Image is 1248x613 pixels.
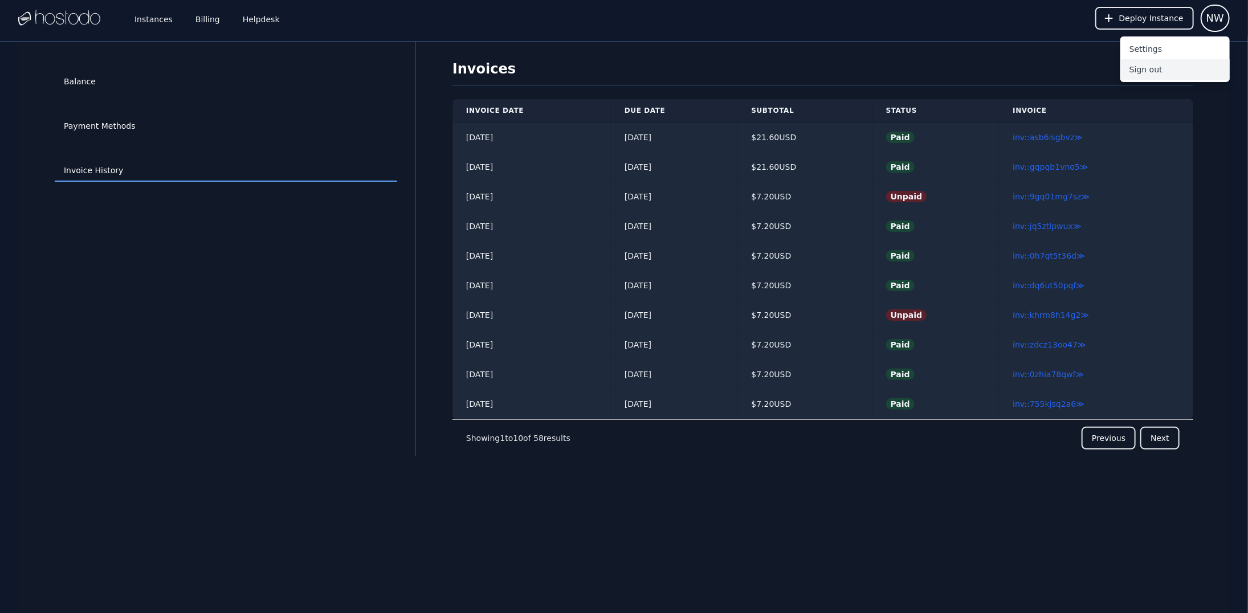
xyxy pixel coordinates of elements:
div: $ 7.20 USD [752,220,859,232]
a: inv::zdcz13oo47≫ [1013,340,1086,349]
td: [DATE] [452,241,611,271]
td: [DATE] [452,389,611,419]
span: Unpaid [886,191,927,202]
td: [DATE] [611,330,738,359]
td: [DATE] [452,330,611,359]
a: inv::jq5ztlpwux≫ [1013,222,1081,231]
p: Showing to of results [466,432,570,444]
div: $ 7.20 USD [752,339,859,350]
span: Paid [886,161,915,173]
td: [DATE] [452,182,611,211]
div: $ 7.20 USD [752,309,859,321]
th: Status [872,99,1000,122]
a: Invoice History [55,160,397,182]
span: 1 [500,434,505,443]
td: [DATE] [452,211,611,241]
td: [DATE] [611,271,738,300]
span: Paid [886,339,915,350]
th: Invoice Date [452,99,611,122]
button: Sign out [1120,59,1230,80]
a: inv::0zhia78qwf≫ [1013,370,1084,379]
th: Subtotal [738,99,872,122]
div: $ 7.20 USD [752,191,859,202]
a: inv::0h7qt5t36d≫ [1013,251,1085,260]
span: Paid [886,132,915,143]
img: Logo [18,10,100,27]
th: Due Date [611,99,738,122]
td: [DATE] [452,152,611,182]
button: Next [1140,427,1180,449]
th: Invoice [999,99,1193,122]
a: Payment Methods [55,116,397,137]
span: Paid [886,250,915,261]
nav: Pagination [452,419,1193,456]
span: NW [1206,10,1224,26]
a: inv::gqpqb1vno5≫ [1013,162,1088,171]
button: User menu [1201,5,1230,32]
span: Unpaid [886,309,927,321]
td: [DATE] [611,122,738,153]
td: [DATE] [452,300,611,330]
span: 10 [513,434,523,443]
button: Deploy Instance [1095,7,1194,30]
td: [DATE] [611,300,738,330]
div: $ 7.20 USD [752,369,859,380]
td: [DATE] [611,211,738,241]
span: Deploy Instance [1119,13,1184,24]
td: [DATE] [611,241,738,271]
button: Previous [1082,427,1136,449]
a: inv::khrm8h14g2≫ [1013,310,1089,320]
span: 58 [533,434,544,443]
td: [DATE] [452,359,611,389]
div: $ 7.20 USD [752,398,859,410]
a: inv::755kjsq2a6≫ [1013,399,1084,408]
td: [DATE] [452,122,611,153]
td: [DATE] [611,359,738,389]
div: $ 7.20 USD [752,280,859,291]
div: $ 7.20 USD [752,250,859,261]
td: [DATE] [611,389,738,419]
span: Paid [886,398,915,410]
a: Balance [55,71,397,93]
td: [DATE] [611,182,738,211]
td: [DATE] [452,271,611,300]
a: inv::9gq01mg7sz≫ [1013,192,1090,201]
a: inv::dq6ut50pqf≫ [1013,281,1084,290]
div: $ 21.60 USD [752,132,859,143]
h1: Invoices [452,60,1193,85]
span: Paid [886,220,915,232]
button: Settings [1120,39,1230,59]
span: Paid [886,280,915,291]
span: Paid [886,369,915,380]
div: $ 21.60 USD [752,161,859,173]
td: [DATE] [611,152,738,182]
a: inv::asb6isgbvz≫ [1013,133,1083,142]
